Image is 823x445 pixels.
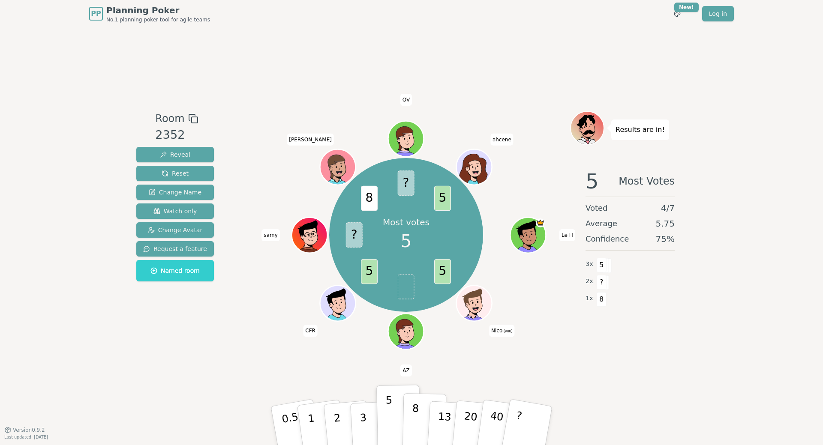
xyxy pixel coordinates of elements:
button: Change Avatar [136,222,214,238]
button: Reset [136,166,214,181]
span: Click to change your name [287,134,334,146]
span: ? [597,275,607,290]
span: Most Votes [619,171,675,191]
span: 5 [597,258,607,272]
span: Click to change your name [400,364,411,376]
span: 4 / 7 [661,202,675,214]
span: 75 % [656,233,675,245]
span: Click to change your name [559,229,575,241]
span: 2 x [586,277,593,286]
a: Log in [702,6,734,21]
p: Results are in! [616,124,665,136]
button: Version0.9.2 [4,427,45,433]
span: Reveal [160,150,190,159]
span: ? [398,171,415,196]
span: Last updated: [DATE] [4,435,48,439]
p: Most votes [383,216,430,228]
button: Watch only [136,203,214,219]
span: 5.75 [655,218,675,230]
div: New! [674,3,699,12]
span: (you) [502,329,513,333]
div: 2352 [155,126,198,144]
span: Room [155,111,184,126]
span: Click to change your name [400,94,412,106]
button: Reveal [136,147,214,162]
p: 5 [386,394,393,440]
span: Planning Poker [106,4,210,16]
span: Click to change your name [303,325,318,337]
button: Request a feature [136,241,214,257]
span: Average [586,218,617,230]
span: Request a feature [143,245,207,253]
span: 5 [586,171,599,191]
span: 5 [434,186,451,211]
button: Change Name [136,185,214,200]
span: 5 [401,228,411,254]
span: Le H is the host [536,218,545,227]
span: Click to change your name [489,325,515,337]
span: Click to change your name [261,229,279,241]
span: ? [346,223,363,248]
span: 3 x [586,260,593,269]
span: 5 [361,259,378,284]
span: 8 [597,292,607,307]
span: Watch only [153,207,197,215]
span: Change Name [149,188,201,197]
button: Named room [136,260,214,281]
span: Click to change your name [490,134,514,146]
span: Confidence [586,233,629,245]
span: Reset [162,169,189,178]
span: 8 [361,186,378,211]
span: Version 0.9.2 [13,427,45,433]
span: No.1 planning poker tool for agile teams [106,16,210,23]
span: PP [91,9,101,19]
a: PPPlanning PokerNo.1 planning poker tool for agile teams [89,4,210,23]
span: Change Avatar [148,226,203,234]
span: Voted [586,202,608,214]
button: New! [670,6,685,21]
span: 5 [434,259,451,284]
button: Click to change your avatar [458,287,491,320]
span: 1 x [586,294,593,303]
span: Named room [150,266,200,275]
